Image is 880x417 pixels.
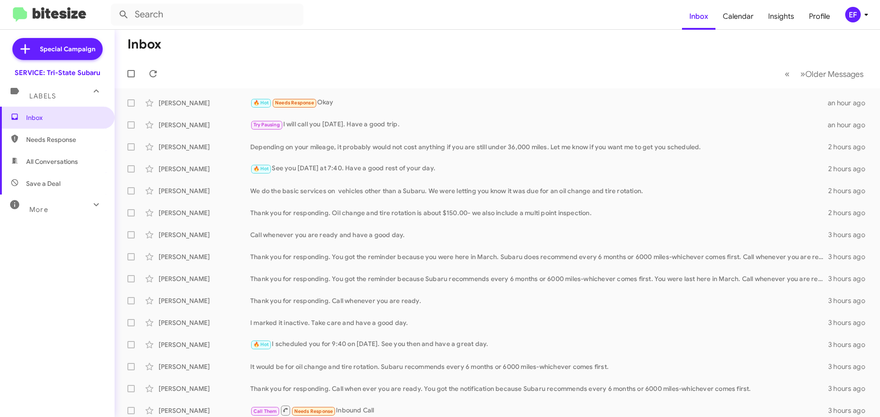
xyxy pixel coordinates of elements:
div: [PERSON_NAME] [159,98,250,108]
span: Labels [29,92,56,100]
div: 3 hours ago [828,384,873,393]
span: Needs Response [294,408,333,414]
div: [PERSON_NAME] [159,362,250,371]
button: EF [837,7,870,22]
div: [PERSON_NAME] [159,208,250,217]
div: Okay [250,97,828,108]
a: Insights [761,3,802,30]
div: [PERSON_NAME] [159,164,250,173]
a: Calendar [715,3,761,30]
span: Older Messages [805,69,863,79]
div: Depending on your mileage, it probably would not cost anything if you are still under 36,000 mile... [250,142,828,152]
span: Save a Deal [26,179,60,188]
div: 3 hours ago [828,318,873,327]
div: Inbound Call [250,405,828,416]
div: [PERSON_NAME] [159,274,250,283]
div: 3 hours ago [828,406,873,415]
div: [PERSON_NAME] [159,120,250,130]
div: 3 hours ago [828,252,873,261]
div: [PERSON_NAME] [159,384,250,393]
a: Profile [802,3,837,30]
nav: Page navigation example [780,65,869,83]
span: Needs Response [26,135,104,144]
div: an hour ago [828,120,873,130]
input: Search [111,4,303,26]
div: [PERSON_NAME] [159,252,250,261]
div: 2 hours ago [828,142,873,152]
div: 3 hours ago [828,296,873,305]
div: Thank you for responding. Call when ever you are ready. You got the notification because Subaru r... [250,384,828,393]
span: Needs Response [275,100,314,106]
a: Inbox [682,3,715,30]
div: [PERSON_NAME] [159,318,250,327]
span: All Conversations [26,157,78,166]
span: More [29,206,48,214]
div: [PERSON_NAME] [159,230,250,239]
div: Thank you for responding. Call whenever you are ready. [250,296,828,305]
div: [PERSON_NAME] [159,142,250,152]
div: [PERSON_NAME] [159,296,250,305]
div: 2 hours ago [828,186,873,195]
div: Call whenever you are ready and have a good day. [250,230,828,239]
div: an hour ago [828,98,873,108]
div: We do the basic services on vehicles other than a Subaru. We were letting you know it was due for... [250,186,828,195]
span: 🔥 Hot [253,166,269,172]
div: [PERSON_NAME] [159,186,250,195]
h1: Inbox [127,37,161,52]
div: It would be for oil change and tire rotation. Subaru recommends every 6 months or 6000 miles-whic... [250,362,828,371]
span: Special Campaign [40,44,95,54]
div: See you [DATE] at 7:40. Have a good rest of your day. [250,163,828,174]
div: EF [845,7,861,22]
span: 🔥 Hot [253,100,269,106]
div: [PERSON_NAME] [159,406,250,415]
div: I scheduled you for 9:40 on [DATE]. See you then and have a great day. [250,339,828,350]
span: Try Pausing [253,122,280,128]
button: Previous [779,65,795,83]
span: 🔥 Hot [253,341,269,347]
div: 3 hours ago [828,274,873,283]
div: [PERSON_NAME] [159,340,250,349]
div: I marked it inactive. Take care and have a good day. [250,318,828,327]
div: 3 hours ago [828,362,873,371]
span: « [785,68,790,80]
div: 3 hours ago [828,230,873,239]
div: Thank you for responding. Oil change and tire rotation is about $150.00- we also include a multi ... [250,208,828,217]
button: Next [795,65,869,83]
span: Inbox [26,113,104,122]
div: SERVICE: Tri-State Subaru [15,68,100,77]
div: 2 hours ago [828,208,873,217]
div: 2 hours ago [828,164,873,173]
div: Thank you for responding. You got the reminder because Subaru recommends every 6 months or 6000 m... [250,274,828,283]
span: » [800,68,805,80]
div: Thank you for responding. You got the reminder because you were here in March. Subaru does recomm... [250,252,828,261]
div: I will call you [DATE]. Have a good trip. [250,119,828,130]
span: Call Them [253,408,277,414]
div: 3 hours ago [828,340,873,349]
a: Special Campaign [12,38,103,60]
